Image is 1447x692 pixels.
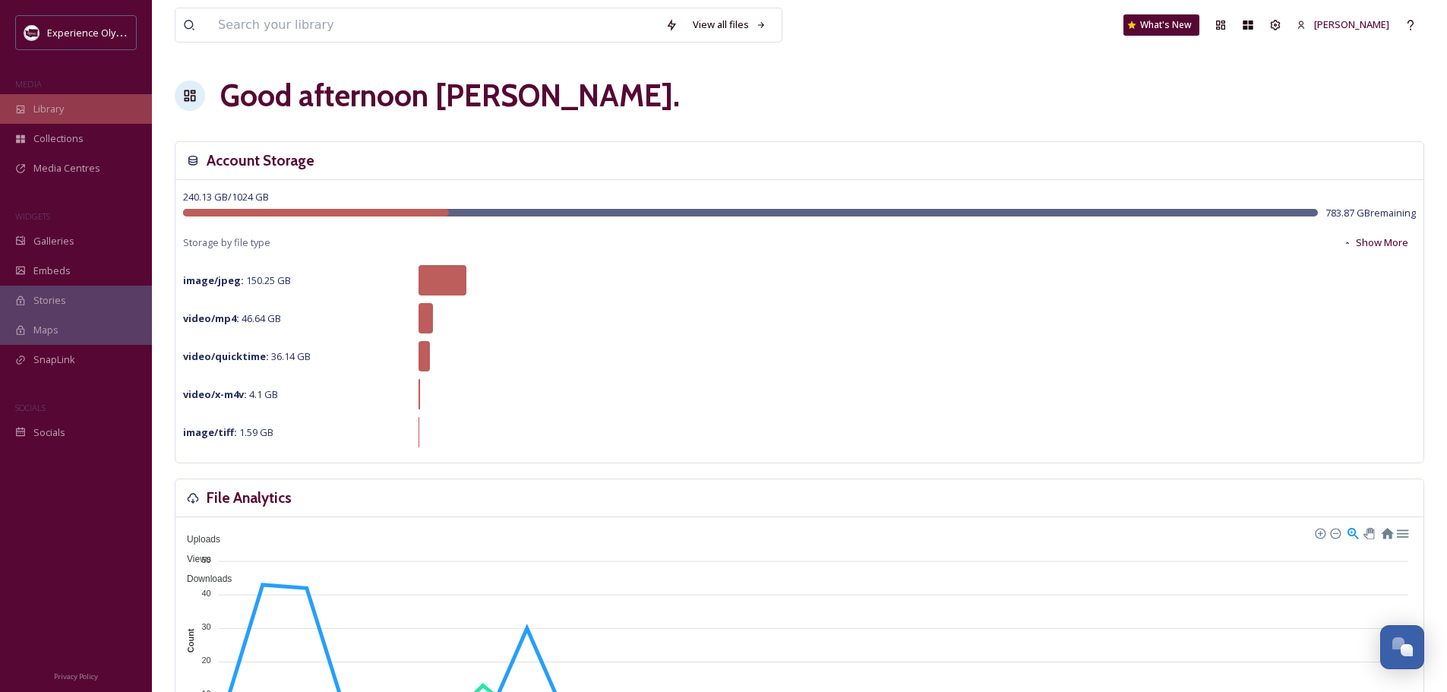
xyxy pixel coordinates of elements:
[201,656,210,665] tspan: 20
[207,150,314,172] h3: Account Storage
[33,293,66,308] span: Stories
[33,131,84,146] span: Collections
[183,311,239,325] strong: video/mp4 :
[175,534,220,545] span: Uploads
[183,387,247,401] strong: video/x-m4v :
[33,102,64,116] span: Library
[1380,625,1424,669] button: Open Chat
[15,402,46,413] span: SOCIALS
[183,425,273,439] span: 1.59 GB
[54,666,98,684] a: Privacy Policy
[186,628,195,653] text: Count
[33,352,75,367] span: SnapLink
[1346,526,1359,539] div: Selection Zoom
[210,8,658,42] input: Search your library
[1395,526,1408,539] div: Menu
[1289,10,1397,39] a: [PERSON_NAME]
[201,622,210,631] tspan: 30
[183,349,311,363] span: 36.14 GB
[183,425,237,439] strong: image/tiff :
[1325,206,1416,220] span: 783.87 GB remaining
[1314,17,1389,31] span: [PERSON_NAME]
[1335,228,1416,258] button: Show More
[1314,527,1325,538] div: Zoom In
[15,210,50,222] span: WIDGETS
[183,273,244,287] strong: image/jpeg :
[201,555,210,564] tspan: 50
[183,190,269,204] span: 240.13 GB / 1024 GB
[175,574,232,584] span: Downloads
[33,264,71,278] span: Embeds
[1123,14,1199,36] a: What's New
[33,425,65,440] span: Socials
[175,554,211,564] span: Views
[33,161,100,175] span: Media Centres
[15,78,42,90] span: MEDIA
[1363,528,1373,537] div: Panning
[33,323,58,337] span: Maps
[183,311,281,325] span: 46.64 GB
[183,387,278,401] span: 4.1 GB
[1329,527,1340,538] div: Zoom Out
[183,349,269,363] strong: video/quicktime :
[24,25,39,40] img: download.jpeg
[685,10,774,39] a: View all files
[183,273,291,287] span: 150.25 GB
[1380,526,1393,539] div: Reset Zoom
[207,487,292,509] h3: File Analytics
[33,234,74,248] span: Galleries
[47,25,137,39] span: Experience Olympia
[54,671,98,681] span: Privacy Policy
[220,73,680,118] h1: Good afternoon [PERSON_NAME] .
[183,235,270,250] span: Storage by file type
[201,589,210,598] tspan: 40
